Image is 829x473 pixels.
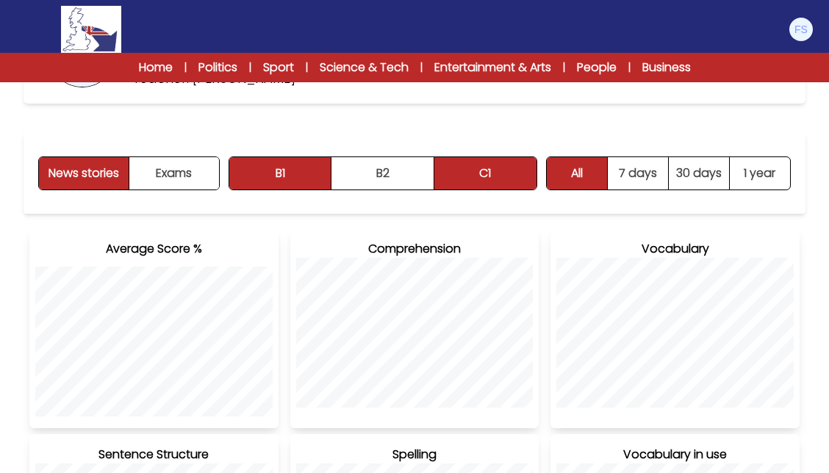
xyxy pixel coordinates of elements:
a: Sport [263,59,294,76]
img: Francesco Scarrone [789,18,813,41]
button: 1 year [730,157,790,189]
span: | [184,60,187,75]
button: All [547,157,608,189]
h3: Sentence Structure [35,446,273,463]
h3: Average Score % [35,240,273,258]
button: B1 [229,157,331,189]
span: | [249,60,251,75]
span: | [306,60,308,75]
a: Politics [198,59,237,76]
a: People [577,59,617,76]
a: Business [642,59,691,76]
button: News stories [39,157,129,189]
button: B2 [331,157,434,189]
span: | [420,60,423,75]
span: | [563,60,565,75]
h3: Vocabulary in use [556,446,794,463]
span: | [628,60,631,75]
img: Logo [61,6,121,53]
h3: Spelling [296,446,534,463]
button: C1 [434,157,536,189]
button: 30 days [669,157,730,189]
button: 7 days [608,157,669,189]
button: Exams [129,157,219,189]
a: Logo [15,6,168,53]
h3: Comprehension [296,240,534,258]
h3: Vocabulary [556,240,794,258]
a: Home [139,59,173,76]
a: Entertainment & Arts [434,59,551,76]
a: Science & Tech [320,59,409,76]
